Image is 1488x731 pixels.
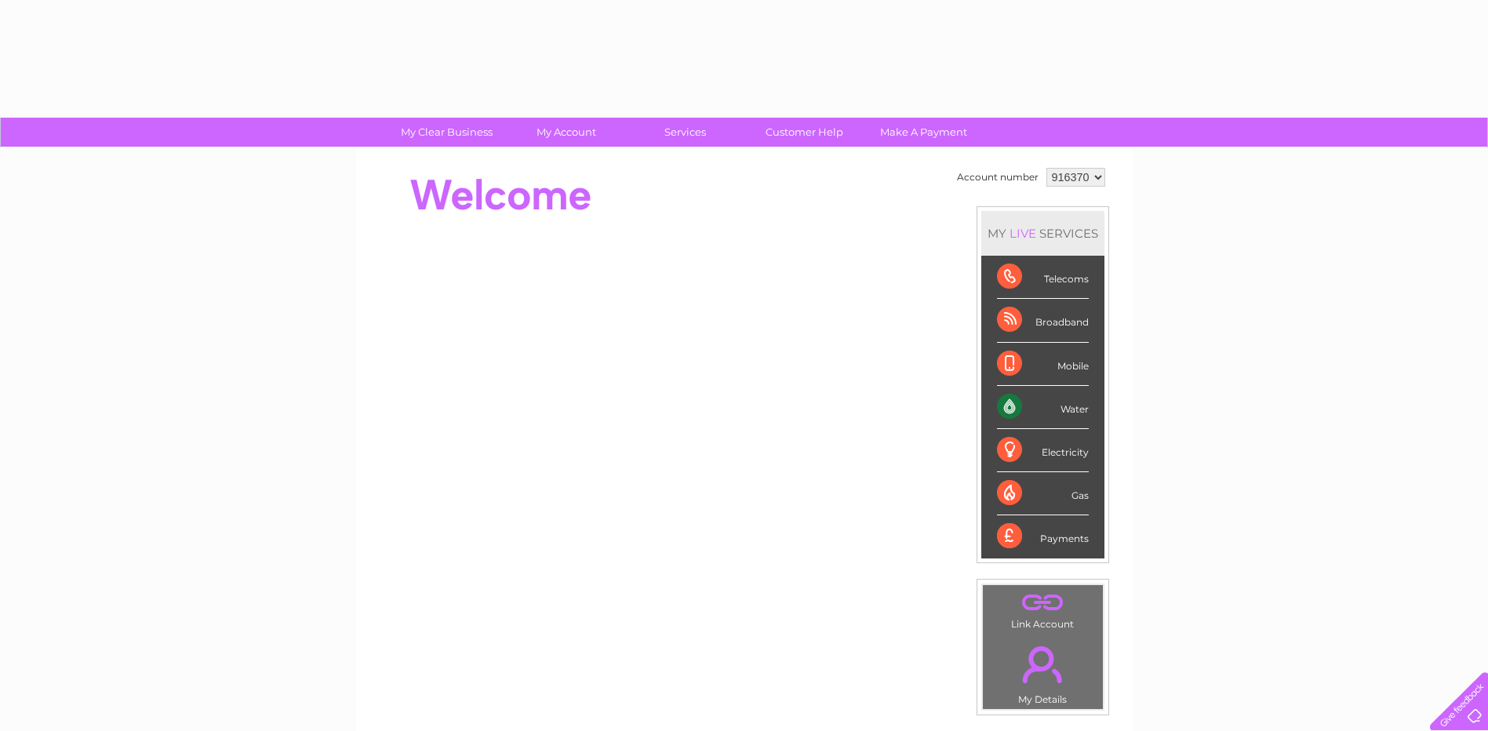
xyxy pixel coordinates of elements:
[740,118,869,147] a: Customer Help
[997,472,1089,515] div: Gas
[997,429,1089,472] div: Electricity
[997,343,1089,386] div: Mobile
[997,386,1089,429] div: Water
[953,164,1042,191] td: Account number
[859,118,988,147] a: Make A Payment
[982,584,1104,634] td: Link Account
[981,211,1104,256] div: MY SERVICES
[620,118,750,147] a: Services
[987,637,1099,692] a: .
[997,299,1089,342] div: Broadband
[987,589,1099,616] a: .
[501,118,631,147] a: My Account
[382,118,511,147] a: My Clear Business
[1006,226,1039,241] div: LIVE
[997,515,1089,558] div: Payments
[997,256,1089,299] div: Telecoms
[982,633,1104,710] td: My Details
